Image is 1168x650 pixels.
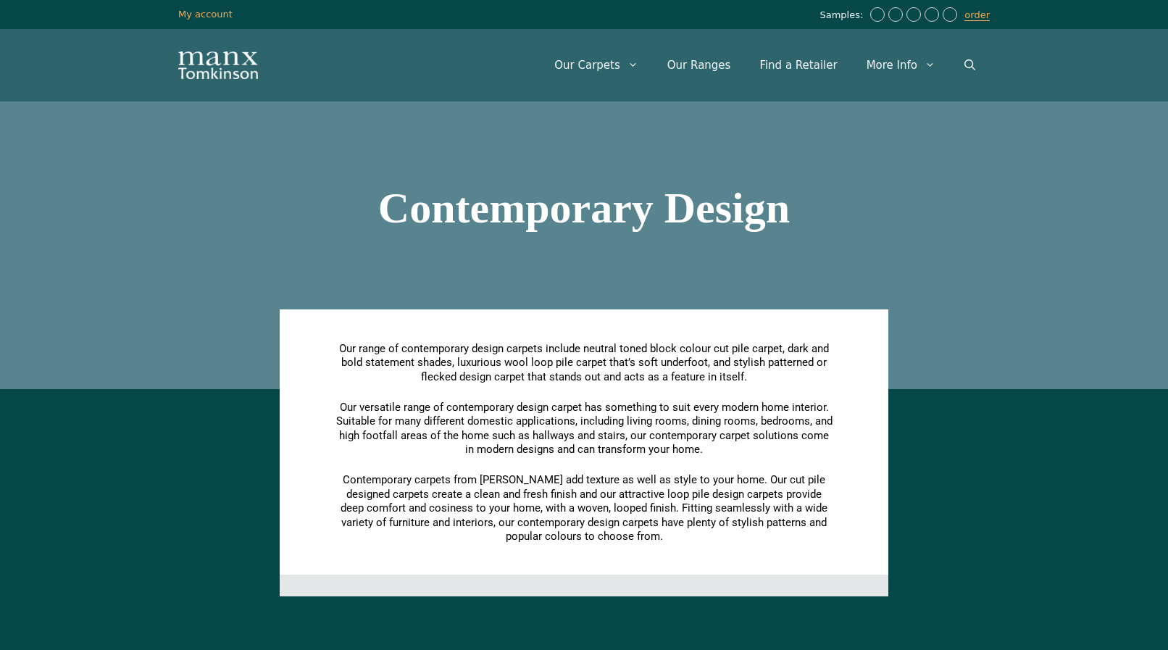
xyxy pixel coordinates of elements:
[178,9,233,20] a: My account
[950,43,990,87] a: Open Search Bar
[852,43,950,87] a: More Info
[745,43,851,87] a: Find a Retailer
[540,43,653,87] a: Our Carpets
[336,401,833,457] span: Our versatile range of contemporary design carpet has something to suit every modern home interio...
[178,51,258,79] img: Manx Tomkinson
[339,342,829,383] span: Our range of contemporary design carpets include neutral toned block colour cut pile carpet, dark...
[540,43,990,87] nav: Primary
[178,186,990,230] h1: Contemporary Design
[341,473,827,543] span: Contemporary carpets from [PERSON_NAME] add texture as well as style to your home. Our cut pile d...
[653,43,746,87] a: Our Ranges
[819,9,867,22] span: Samples:
[964,9,990,21] a: order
